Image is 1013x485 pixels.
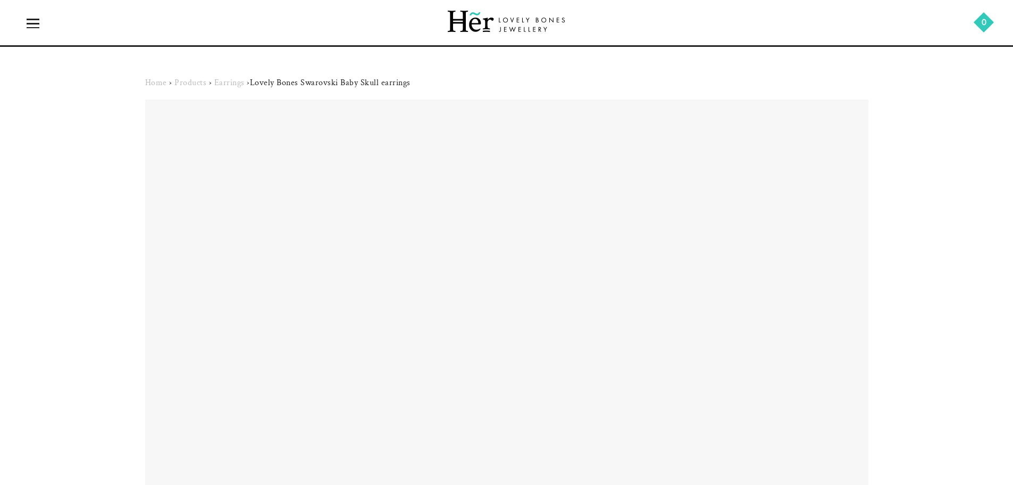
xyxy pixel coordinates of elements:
[976,14,992,30] a: 0
[174,77,206,88] a: Products
[214,77,245,88] a: Earrings
[145,77,167,88] a: Home
[247,77,250,88] span: ›
[169,77,172,88] span: ›
[448,11,565,32] img: Her Lovely Bones Jewellery Logo
[21,12,45,36] a: icon-menu-open icon-menu-close
[209,77,212,88] span: ›
[145,77,411,89] div: Lovely Bones Swarovski Baby Skull earrings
